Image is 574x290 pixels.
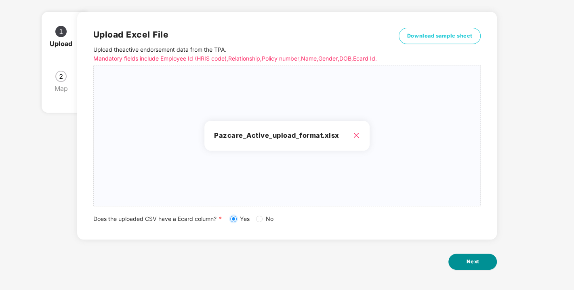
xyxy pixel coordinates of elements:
p: Mandatory fields include Employee Id (HRIS code), Relationship, Policy number, Name, Gender, DOB,... [93,54,384,63]
span: 2 [59,73,63,80]
span: Yes [237,214,253,223]
span: Next [466,258,479,266]
span: close [353,132,360,139]
button: Download sample sheet [399,28,481,44]
p: Upload the active endorsement data from the TPA . [93,45,384,63]
span: 1 [59,28,63,35]
h3: Pazcare_Active_upload_format.xlsx [214,130,360,141]
div: Does the uploaded CSV have a Ecard column? [93,214,481,223]
span: No [263,214,277,223]
span: Download sample sheet [407,32,473,40]
button: Next [448,254,497,270]
span: Pazcare_Active_upload_format.xlsx close [94,65,481,206]
div: Map [55,82,74,95]
h2: Upload Excel File [93,28,384,41]
div: Upload [50,37,79,50]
